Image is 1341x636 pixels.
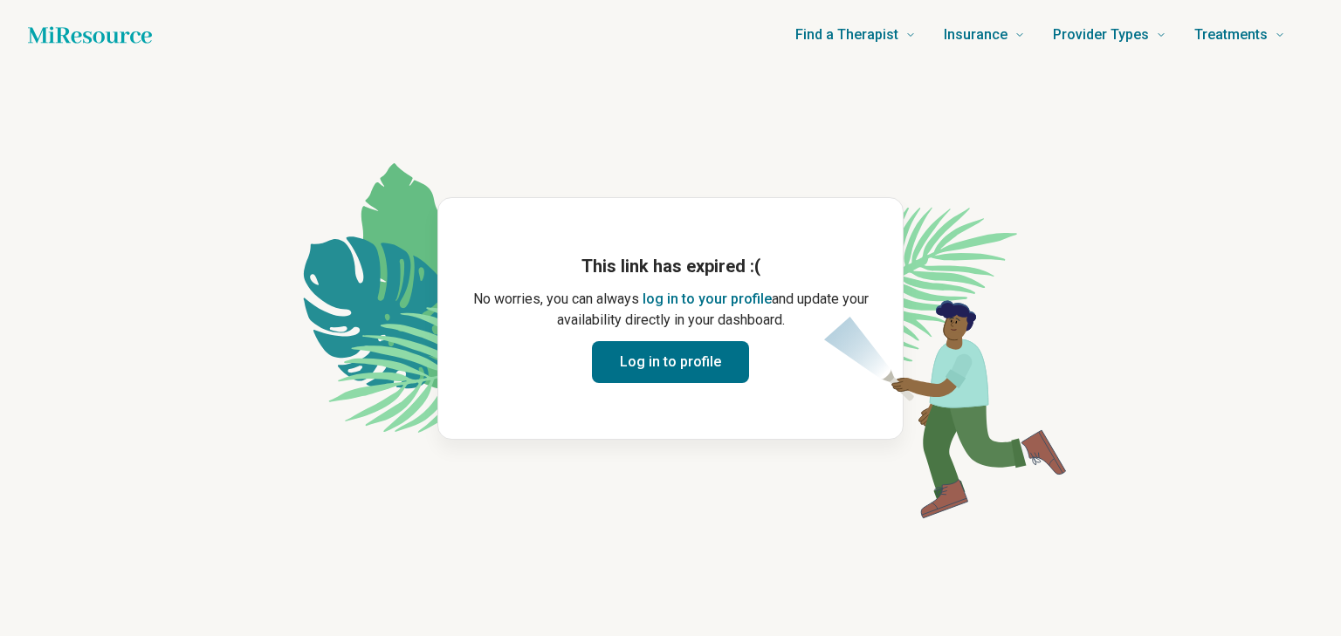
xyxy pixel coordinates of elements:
[466,289,875,331] p: No worries, you can always and update your availability directly in your dashboard.
[466,254,875,278] h1: This link has expired :(
[795,23,898,47] span: Find a Therapist
[643,289,772,310] button: log in to your profile
[944,23,1007,47] span: Insurance
[1194,23,1268,47] span: Treatments
[28,17,152,52] a: Home page
[1053,23,1149,47] span: Provider Types
[592,341,749,383] button: Log in to profile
